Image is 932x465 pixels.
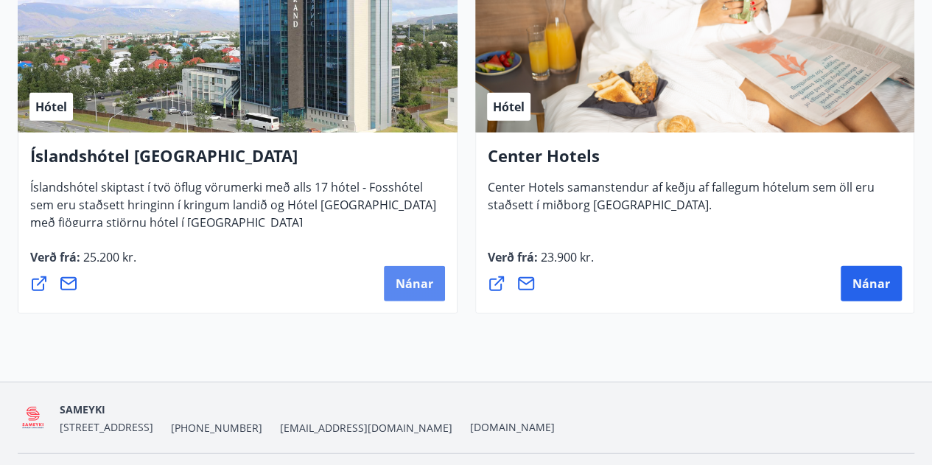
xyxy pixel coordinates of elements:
h4: Center Hotels [488,144,903,178]
a: [DOMAIN_NAME] [470,420,555,434]
h4: Íslandshótel [GEOGRAPHIC_DATA] [30,144,445,178]
span: Verð frá : [488,249,594,277]
span: Nánar [396,276,433,292]
span: [STREET_ADDRESS] [60,420,153,434]
button: Nánar [841,266,902,301]
span: Nánar [852,276,890,292]
span: SAMEYKI [60,402,105,416]
span: Verð frá : [30,249,136,277]
span: 23.900 kr. [538,249,594,265]
span: 25.200 kr. [80,249,136,265]
button: Nánar [384,266,445,301]
img: 5QO2FORUuMeaEQbdwbcTl28EtwdGrpJ2a0ZOehIg.png [18,402,48,434]
span: Center Hotels samanstendur af keðju af fallegum hótelum sem öll eru staðsett í miðborg [GEOGRAPHI... [488,179,875,225]
span: Íslandshótel skiptast í tvö öflug vörumerki með alls 17 hótel - Fosshótel sem eru staðsett hringi... [30,179,436,242]
span: [EMAIL_ADDRESS][DOMAIN_NAME] [280,421,452,436]
span: Hótel [35,99,67,115]
span: Hótel [493,99,525,115]
span: [PHONE_NUMBER] [171,421,262,436]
